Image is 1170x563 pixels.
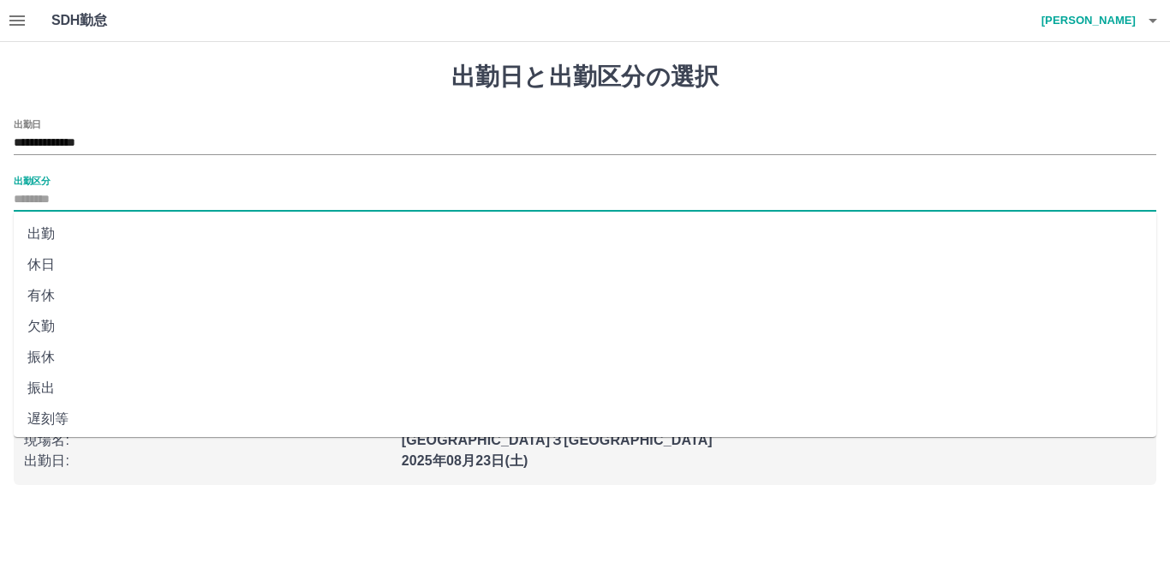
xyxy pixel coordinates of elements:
[14,117,41,130] label: 出勤日
[14,219,1156,249] li: 出勤
[14,311,1156,342] li: 欠勤
[14,174,50,187] label: 出勤区分
[14,434,1156,465] li: 休業
[14,63,1156,92] h1: 出勤日と出勤区分の選択
[24,451,391,471] p: 出勤日 :
[14,404,1156,434] li: 遅刻等
[14,249,1156,280] li: 休日
[14,373,1156,404] li: 振出
[402,453,528,468] b: 2025年08月23日(土)
[14,342,1156,373] li: 振休
[14,280,1156,311] li: 有休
